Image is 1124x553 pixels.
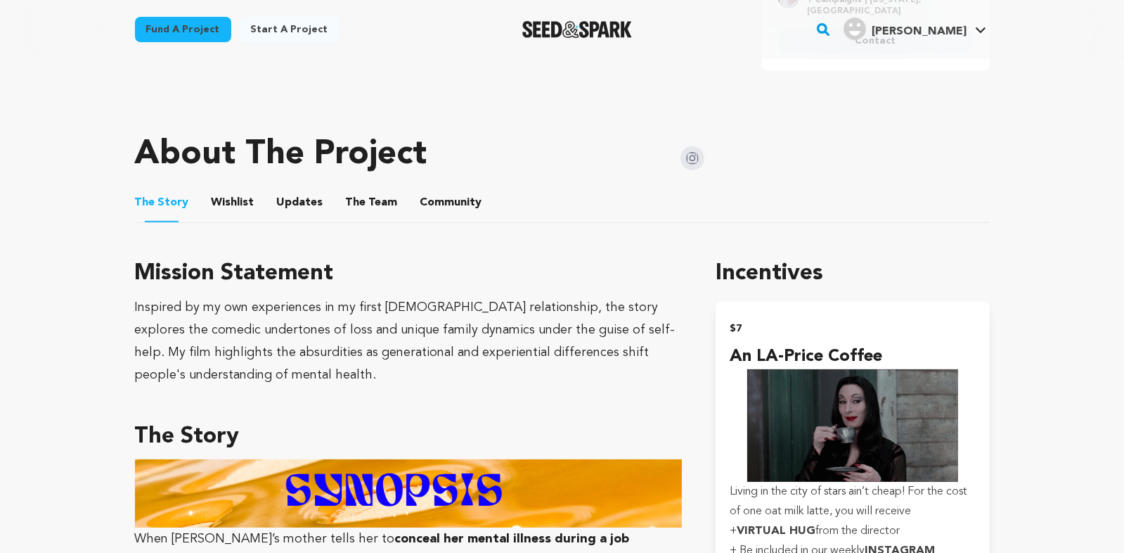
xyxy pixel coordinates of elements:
div: Rodney G.'s Profile [844,18,967,40]
span: Community [420,194,482,211]
a: Rodney G.'s Profile [841,15,989,40]
span: Team [346,194,398,211]
span: Story [135,194,189,211]
a: Start a project [240,17,340,42]
strong: VIRTUAL HUG [737,526,815,537]
img: Seed&Spark Logo Dark Mode [522,21,633,38]
span: Living in the city of stars ain’t cheap! For the cost of one oat milk latte, you will receive [730,369,975,517]
h4: An LA-price Coffee [730,344,975,369]
h1: About The Project [135,138,427,172]
img: 1684215891-1.png [135,459,683,528]
span: Wishlist [212,194,254,211]
span: Rodney G.'s Profile [841,15,989,44]
span: + [730,526,737,537]
h2: $7 [730,319,975,338]
span: Updates [277,194,323,211]
span: When [PERSON_NAME]’s mother tells her to [135,459,683,545]
span: from the director [815,526,900,537]
a: Seed&Spark Homepage [522,21,633,38]
span: The [346,194,366,211]
span: [PERSON_NAME] [872,26,967,37]
img: user.png [844,18,866,40]
h3: Mission Statement [135,257,683,291]
h3: The Story [135,420,683,454]
div: Inspired by my own experiences in my first [DEMOGRAPHIC_DATA] relationship, the story explores th... [135,296,683,386]
span: The [135,194,155,211]
a: Fund a project [135,17,231,42]
img: 1682699018-coffee-sip-morticia-addams.gif [747,369,958,482]
h1: Incentives [716,257,989,291]
img: Seed&Spark Instagram Icon [680,146,704,170]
